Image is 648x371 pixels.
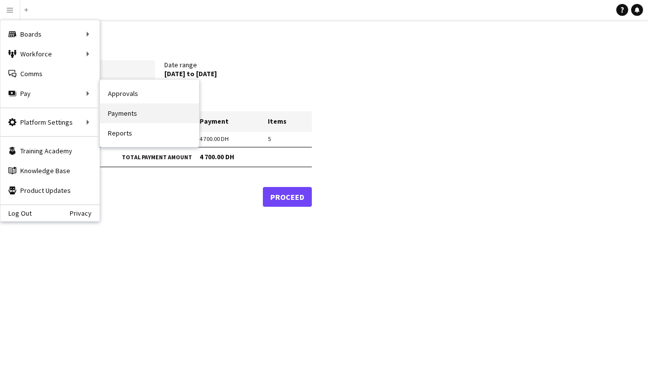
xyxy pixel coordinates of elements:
[0,44,100,64] div: Workforce
[199,147,312,167] td: 4 700.00 DH
[0,181,100,200] a: Product Updates
[100,84,199,103] a: Approvals
[263,187,312,207] a: Proceed
[165,69,302,78] div: [DATE] to [DATE]
[268,132,312,147] td: 5
[17,38,312,52] h1: Payments
[0,24,100,44] div: Boards
[268,111,312,132] th: Items
[0,112,100,132] div: Platform Settings
[17,147,199,167] td: Total payment amount
[0,64,100,84] a: Comms
[165,60,312,89] div: Date range
[100,103,199,123] a: Payments
[100,123,199,143] a: Reports
[70,209,100,217] a: Privacy
[199,132,268,147] td: 4 700.00 DH
[0,161,100,181] a: Knowledge Base
[199,111,268,132] th: Payment
[0,209,32,217] a: Log Out
[0,84,100,103] div: Pay
[0,141,100,161] a: Training Academy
